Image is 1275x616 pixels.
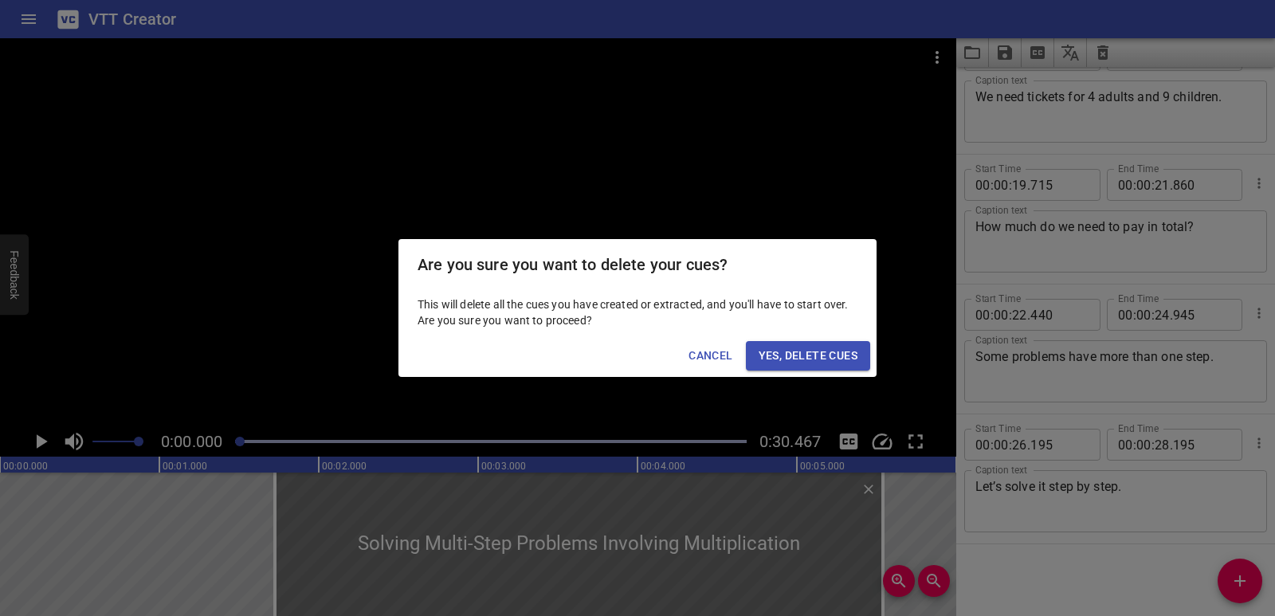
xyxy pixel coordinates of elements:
div: This will delete all the cues you have created or extracted, and you'll have to start over. Are y... [398,290,877,335]
span: Yes, Delete Cues [759,346,857,366]
h2: Are you sure you want to delete your cues? [418,252,857,277]
button: Yes, Delete Cues [746,341,870,371]
span: Cancel [688,346,732,366]
button: Cancel [682,341,739,371]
